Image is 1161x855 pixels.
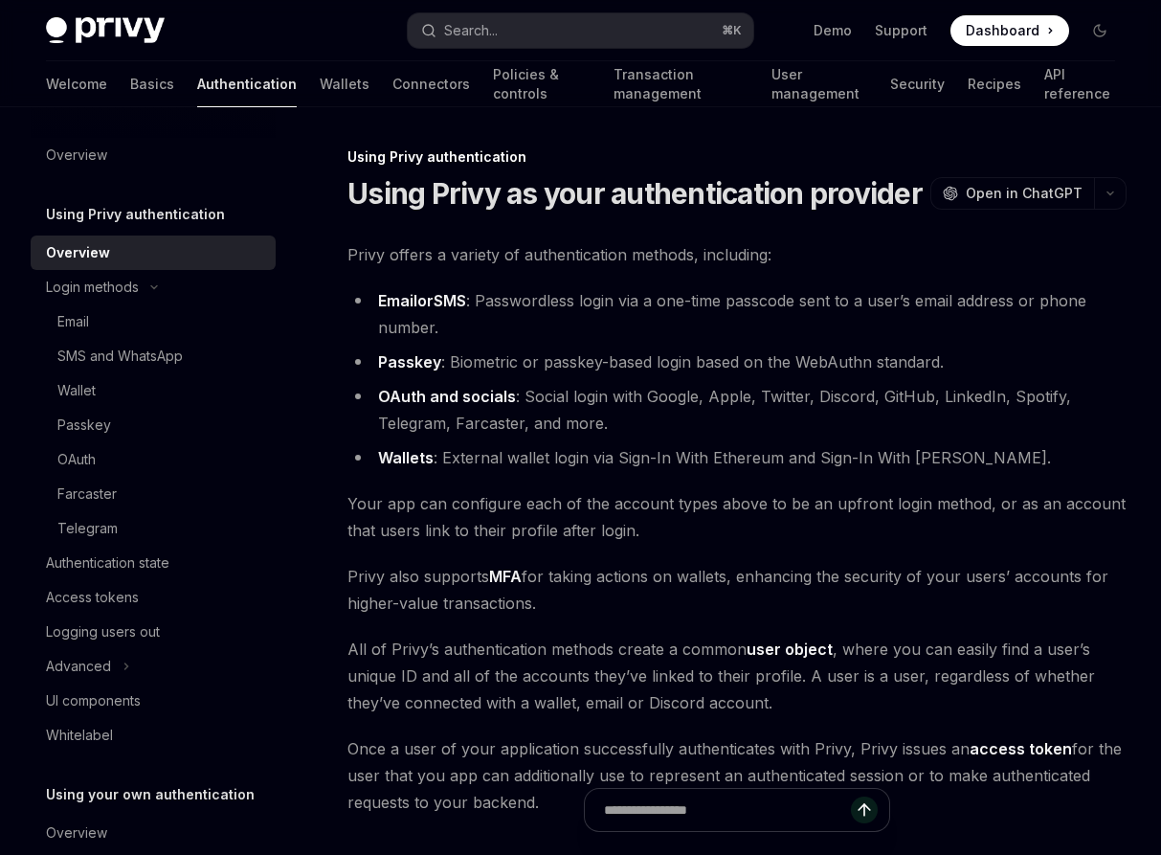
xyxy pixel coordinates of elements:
[347,176,923,211] h1: Using Privy as your authentication provider
[31,339,276,373] a: SMS and WhatsApp
[347,563,1127,617] span: Privy also supports for taking actions on wallets, enhancing the security of your users’ accounts...
[930,177,1094,210] button: Open in ChatGPT
[489,567,522,587] a: MFA
[31,408,276,442] a: Passkey
[31,580,276,615] a: Access tokens
[950,15,1069,46] a: Dashboard
[814,21,852,40] a: Demo
[46,724,113,747] div: Whitelabel
[890,61,945,107] a: Security
[46,783,255,806] h5: Using your own authentication
[46,17,165,44] img: dark logo
[130,61,174,107] a: Basics
[875,21,927,40] a: Support
[347,490,1127,544] span: Your app can configure each of the account types above to be an upfront login method, or as an ac...
[347,444,1127,471] li: : External wallet login via Sign-In With Ethereum and Sign-In With [PERSON_NAME].
[1084,15,1115,46] button: Toggle dark mode
[197,61,297,107] a: Authentication
[31,511,276,546] a: Telegram
[408,13,754,48] button: Open search
[1044,61,1115,107] a: API reference
[31,684,276,718] a: UI components
[851,797,878,823] button: Send message
[31,615,276,649] a: Logging users out
[347,735,1127,816] span: Once a user of your application successfully authenticates with Privy, Privy issues an for the us...
[434,291,466,311] a: SMS
[771,61,867,107] a: User management
[57,345,183,368] div: SMS and WhatsApp
[31,304,276,339] a: Email
[392,61,470,107] a: Connectors
[57,517,118,540] div: Telegram
[378,291,466,311] strong: or
[57,310,89,333] div: Email
[966,21,1039,40] span: Dashboard
[46,586,139,609] div: Access tokens
[378,387,516,407] a: OAuth and socials
[968,61,1021,107] a: Recipes
[57,448,96,471] div: OAuth
[347,636,1127,716] span: All of Privy’s authentication methods create a common , where you can easily find a user’s unique...
[46,689,141,712] div: UI components
[604,789,851,831] input: Ask a question...
[31,546,276,580] a: Authentication state
[46,276,139,299] div: Login methods
[493,61,591,107] a: Policies & controls
[31,442,276,477] a: OAuth
[378,448,434,468] a: Wallets
[31,138,276,172] a: Overview
[347,287,1127,341] li: : Passwordless login via a one-time passcode sent to a user’s email address or phone number.
[347,349,1127,375] li: : Biometric or passkey-based login based on the WebAuthn standard.
[46,620,160,643] div: Logging users out
[970,739,1072,759] a: access token
[378,291,417,311] a: Email
[46,551,169,574] div: Authentication state
[614,61,748,107] a: Transaction management
[722,23,742,38] span: ⌘ K
[31,816,276,850] a: Overview
[57,483,117,506] div: Farcaster
[46,655,111,678] div: Advanced
[347,383,1127,437] li: : Social login with Google, Apple, Twitter, Discord, GitHub, LinkedIn, Spotify, Telegram, Farcast...
[347,241,1127,268] span: Privy offers a variety of authentication methods, including:
[57,414,111,437] div: Passkey
[444,19,498,42] div: Search...
[747,640,833,660] a: user object
[31,718,276,753] a: Whitelabel
[57,379,96,402] div: Wallet
[31,477,276,511] a: Farcaster
[31,270,276,304] button: Toggle Login methods section
[31,649,276,684] button: Toggle Advanced section
[46,241,110,264] div: Overview
[46,144,107,167] div: Overview
[347,147,1127,167] div: Using Privy authentication
[31,236,276,270] a: Overview
[46,203,225,226] h5: Using Privy authentication
[31,373,276,408] a: Wallet
[46,61,107,107] a: Welcome
[320,61,369,107] a: Wallets
[966,184,1083,203] span: Open in ChatGPT
[46,821,107,844] div: Overview
[378,352,441,372] a: Passkey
